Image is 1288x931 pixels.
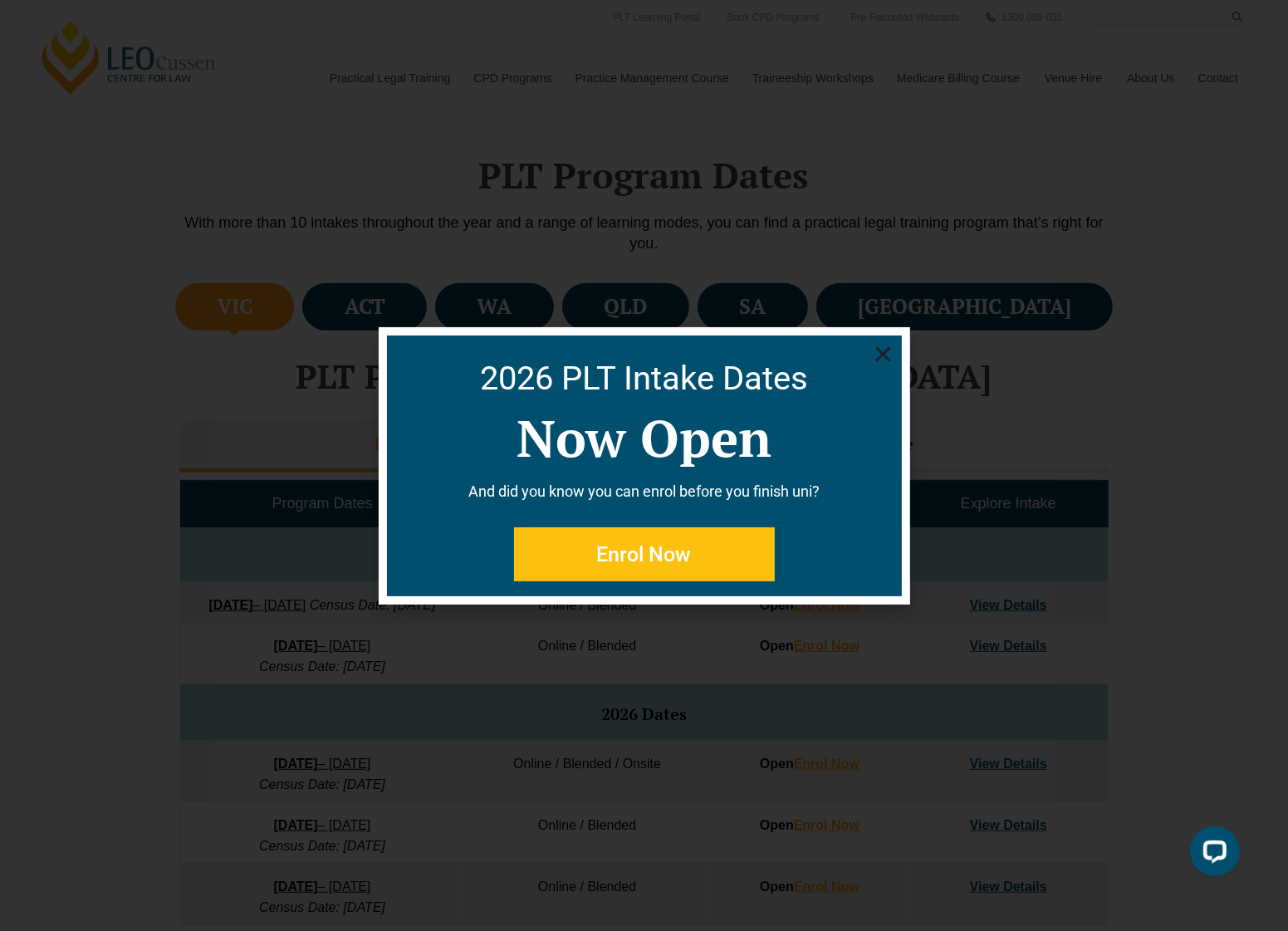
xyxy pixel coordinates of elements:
[597,544,692,565] span: Enrol Now
[480,359,808,398] a: 2026 PLT Intake Dates
[395,480,894,502] p: And did you know you can enrol before you finish uni?
[517,404,771,472] a: Now Open
[1177,820,1246,889] iframe: LiveChat chat widget
[514,527,775,581] a: Enrol Now
[873,344,894,365] a: Close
